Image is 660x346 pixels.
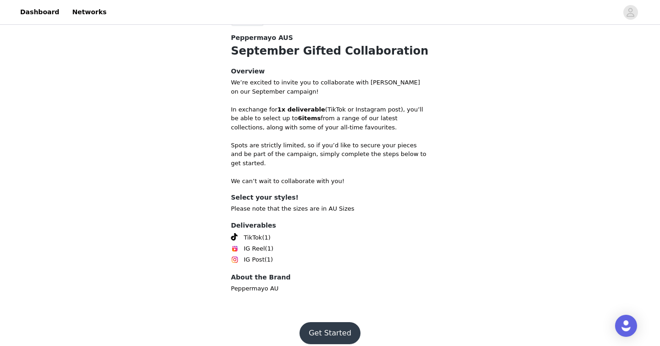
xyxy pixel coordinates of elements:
h4: Deliverables [231,221,429,230]
span: TikTok [244,233,262,242]
h4: Overview [231,67,429,76]
p: We can’t wait to collaborate with you! [231,177,429,186]
p: In exchange for (TikTok or Instagram post), you’ll be able to select up to from a range of our la... [231,105,429,132]
p: We’re excited to invite you to collaborate with [PERSON_NAME] on our September campaign! [231,78,429,96]
p: Peppermayo AU [231,284,429,293]
img: Instagram Reels Icon [231,245,238,252]
span: Peppermayo AUS [231,33,293,43]
div: avatar [626,5,635,20]
strong: items [302,115,321,122]
strong: 1 [277,106,282,113]
span: IG Post [244,255,265,264]
h4: About the Brand [231,273,429,282]
span: IG Reel [244,244,265,253]
button: Get Started [299,322,361,344]
img: Instagram Icon [231,256,238,263]
span: (1) [265,244,273,253]
span: (1) [265,255,273,264]
strong: 6 [298,115,302,122]
h1: September Gifted Collaboration [231,43,429,59]
span: (1) [262,233,270,242]
p: Please note that the sizes are in AU Sizes [231,204,429,213]
h4: Select your styles! [231,193,429,202]
p: Spots are strictly limited, so if you’d like to secure your pieces and be part of the campaign, s... [231,141,429,168]
a: Dashboard [15,2,65,22]
strong: x deliverable [282,106,325,113]
a: Networks [67,2,112,22]
div: Open Intercom Messenger [615,315,637,337]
